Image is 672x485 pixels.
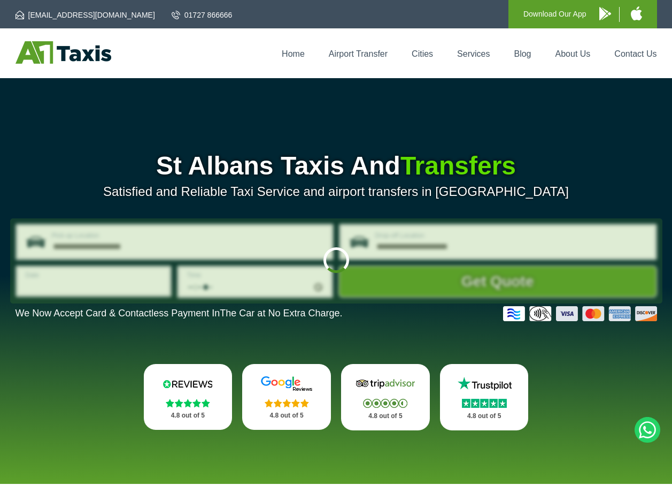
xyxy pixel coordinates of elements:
img: Trustpilot [452,376,516,392]
p: 4.8 out of 5 [353,410,418,423]
p: 4.8 out of 5 [452,410,517,423]
img: A1 Taxis Android App [599,7,611,20]
img: Google [254,376,319,392]
p: We Now Accept Card & Contactless Payment In [16,308,343,319]
a: Blog [514,49,531,58]
a: Airport Transfer [329,49,388,58]
img: Stars [462,399,507,408]
img: Stars [265,399,309,407]
a: 01727 866666 [172,10,233,20]
a: Tripadvisor Stars 4.8 out of 5 [341,364,430,430]
a: Reviews.io Stars 4.8 out of 5 [144,364,233,430]
img: A1 Taxis iPhone App [631,6,642,20]
p: 4.8 out of 5 [254,409,319,422]
p: Download Our App [523,7,586,21]
a: Trustpilot Stars 4.8 out of 5 [440,364,529,430]
h1: St Albans Taxis And [16,153,657,179]
img: Stars [363,399,407,408]
a: Contact Us [614,49,656,58]
a: Google Stars 4.8 out of 5 [242,364,331,430]
a: Services [457,49,490,58]
span: Transfers [400,151,516,180]
img: Credit And Debit Cards [503,306,657,321]
img: Tripadvisor [353,376,418,392]
a: Cities [412,49,433,58]
a: [EMAIL_ADDRESS][DOMAIN_NAME] [16,10,155,20]
a: Home [282,49,305,58]
img: Stars [166,399,210,407]
p: Satisfied and Reliable Taxi Service and airport transfers in [GEOGRAPHIC_DATA] [16,184,657,199]
a: About Us [555,49,591,58]
img: A1 Taxis St Albans LTD [16,41,111,64]
span: The Car at No Extra Charge. [220,308,342,319]
p: 4.8 out of 5 [156,409,221,422]
img: Reviews.io [156,376,220,392]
